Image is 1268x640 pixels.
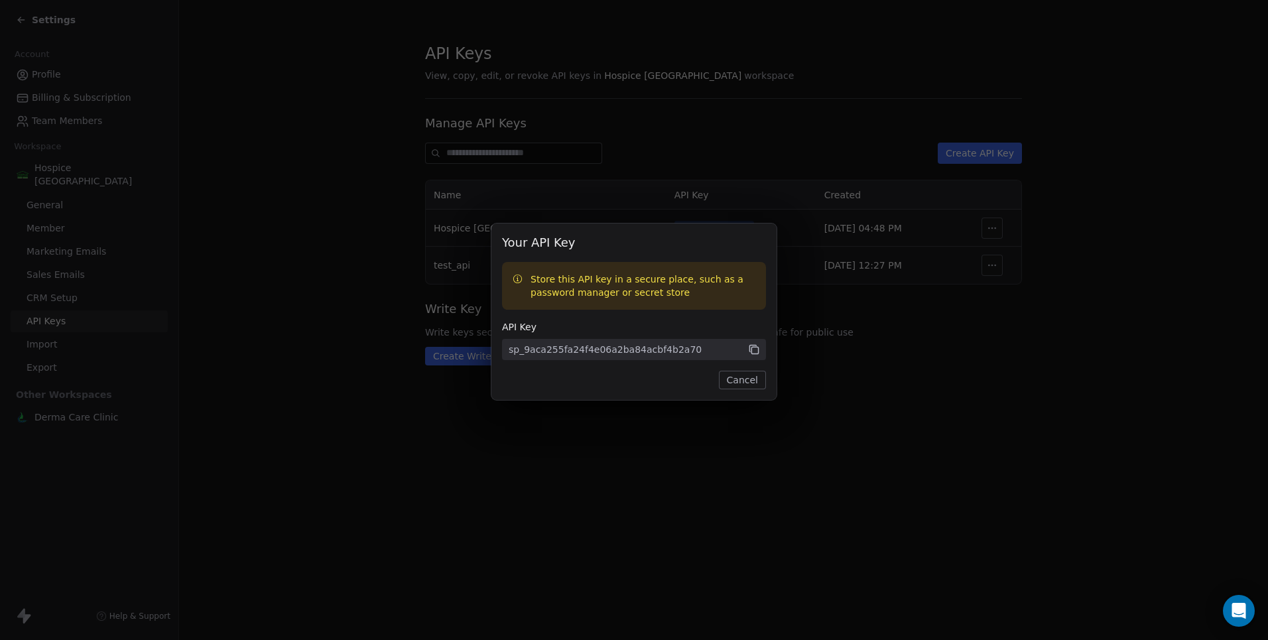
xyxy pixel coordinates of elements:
[502,234,766,251] span: Your API Key
[531,273,755,299] p: Store this API key in a secure place, such as a password manager or secret store
[719,371,766,389] button: Cancel
[509,343,702,356] div: sp_9aca255fa24f4e06a2ba84acbf4b2a70
[502,320,766,334] span: API Key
